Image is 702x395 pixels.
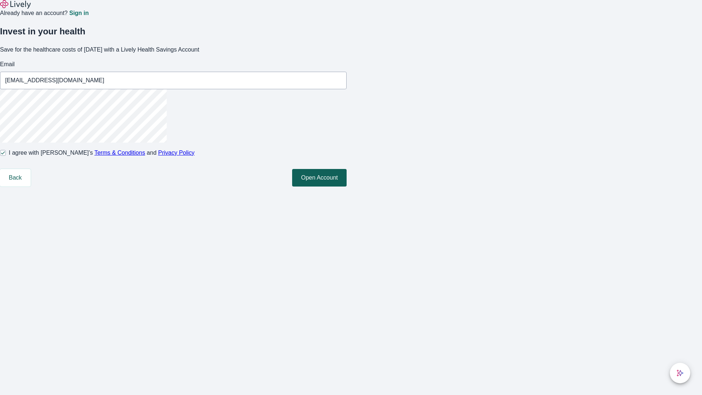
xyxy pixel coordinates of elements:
svg: Lively AI Assistant [676,369,684,377]
a: Terms & Conditions [94,150,145,156]
a: Sign in [69,10,88,16]
a: Privacy Policy [158,150,195,156]
button: chat [670,363,690,383]
span: I agree with [PERSON_NAME]’s and [9,148,195,157]
button: Open Account [292,169,347,187]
